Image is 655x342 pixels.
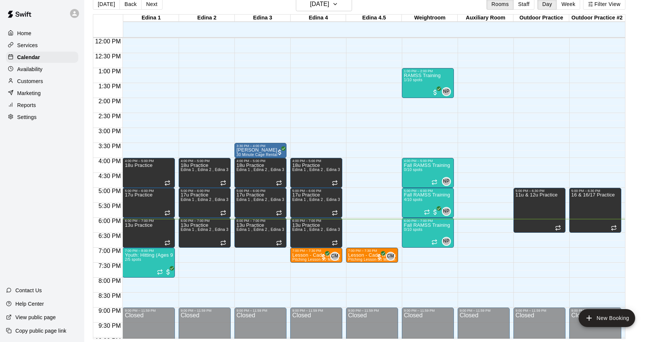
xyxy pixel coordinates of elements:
[93,38,122,45] span: 12:00 PM
[402,218,454,248] div: 6:00 PM – 7:00 PM: Fall RAMSS Training
[348,249,396,253] div: 7:00 PM – 7:30 PM
[17,101,36,109] p: Reports
[6,88,78,99] div: Marketing
[431,89,439,96] span: All customers have paid
[571,189,619,193] div: 5:00 PM – 6:30 PM
[348,257,398,262] span: Pitching Lesson-30 Minutes
[15,314,56,321] p: View public page
[125,219,172,223] div: 6:00 PM – 7:00 PM
[6,64,78,75] div: Availability
[220,240,226,246] span: Recurring event
[292,219,340,223] div: 6:00 PM – 7:00 PM
[6,40,78,51] a: Services
[6,28,78,39] div: Home
[237,159,284,163] div: 4:00 PM – 5:00 PM
[125,189,172,193] div: 5:00 PM – 6:00 PM
[234,143,286,158] div: 3:30 PM – 4:00 PM: Dylan Brucek
[6,100,78,111] div: Reports
[424,209,430,215] span: Recurring event
[15,300,44,308] p: Help Center
[93,53,122,59] span: 12:30 PM
[404,228,422,232] span: 0/10 spots filled
[443,238,449,245] span: NP
[234,218,286,248] div: 6:00 PM – 7:00 PM: 13u Practice
[164,240,170,246] span: Recurring event
[404,309,452,312] div: 9:00 PM – 11:59 PM
[97,308,123,314] span: 9:00 PM
[404,168,422,172] span: 0/10 spots filled
[445,87,451,96] span: Nick Pinkelman
[333,252,339,261] span: Cade Marsolek
[97,128,123,134] span: 3:00 PM
[97,68,123,74] span: 1:00 PM
[179,218,231,248] div: 6:00 PM – 7:00 PM: 13u Practice
[376,253,383,261] span: All customers have paid
[234,188,286,218] div: 5:00 PM – 6:00 PM: 17u Practice
[404,189,452,193] div: 5:00 PM – 6:00 PM
[386,252,395,261] div: Cade Marsolek
[330,252,339,261] div: Cade Marsolek
[292,189,340,193] div: 5:00 PM – 6:00 PM
[237,153,278,157] span: 30 Minute Cage Rental
[555,225,561,231] span: Recurring event
[181,198,246,202] span: Edina 1 , Edina 2 , Edina 3 , Edina 4
[431,179,437,185] span: Recurring event
[431,239,437,245] span: Recurring event
[235,15,291,22] div: Edina 3
[97,113,123,119] span: 2:30 PM
[97,233,123,239] span: 6:30 PM
[320,253,327,261] span: All customers have paid
[276,240,282,246] span: Recurring event
[443,178,449,185] span: NP
[442,237,451,246] div: Nick Pinkelman
[122,158,175,188] div: 4:00 PM – 5:00 PM: 18u Practice
[402,158,454,188] div: 4:00 PM – 5:00 PM: Fall RAMSS Training
[292,228,357,232] span: Edina 1 , Edina 2 , Edina 3 , Edina 4
[292,198,357,202] span: Edina 1 , Edina 2 , Edina 3 , Edina 4
[404,219,452,223] div: 6:00 PM – 7:00 PM
[237,168,301,172] span: Edina 1 , Edina 2 , Edina 3 , Edina 4
[516,189,563,193] div: 5:00 PM – 6:30 PM
[513,188,565,233] div: 5:00 PM – 6:30 PM: 11u & 12u Practice
[442,177,451,186] div: Nick Pinkelman
[17,65,43,73] p: Availability
[97,293,123,299] span: 8:30 PM
[513,15,569,22] div: Outdoor Practice
[97,263,123,269] span: 7:30 PM
[237,198,301,202] span: Edina 1 , Edina 2 , Edina 3 , Edina 4
[181,228,246,232] span: Edina 1 , Edina 2 , Edina 3 , Edina 4
[516,309,563,312] div: 9:00 PM – 11:59 PM
[97,158,123,164] span: 4:00 PM
[402,15,458,22] div: Weightroom
[181,168,246,172] span: Edina 1 , Edina 2 , Edina 3 , Edina 4
[122,218,175,248] div: 6:00 PM – 7:00 PM: 13u Practice
[290,158,342,188] div: 4:00 PM – 5:00 PM: 18u Practice
[97,248,123,254] span: 7:00 PM
[97,203,123,209] span: 5:30 PM
[234,158,286,188] div: 4:00 PM – 5:00 PM: 18u Practice
[292,249,340,253] div: 7:00 PM – 7:30 PM
[97,323,123,329] span: 9:30 PM
[569,15,625,22] div: Outdoor Practice #2
[6,76,78,87] a: Customers
[290,248,342,263] div: 7:00 PM – 7:30 PM: Lesson - Cade with Jac
[97,188,123,194] span: 5:00 PM
[402,188,454,218] div: 5:00 PM – 6:00 PM: Fall RAMSS Training
[443,88,449,95] span: NP
[157,269,163,275] span: Recurring event
[17,77,43,85] p: Customers
[220,180,226,186] span: Recurring event
[569,188,621,233] div: 5:00 PM – 6:30 PM: 16 & 16/17 Practice
[125,257,141,262] span: 2/5 spots filled
[181,159,228,163] div: 4:00 PM – 5:00 PM
[237,144,284,148] div: 3:30 PM – 4:00 PM
[181,309,228,312] div: 9:00 PM – 11:59 PM
[402,68,454,98] div: 1:00 PM – 2:00 PM: RAMSS Training
[292,159,340,163] div: 4:00 PM – 5:00 PM
[292,309,340,312] div: 9:00 PM – 11:59 PM
[164,268,172,276] span: All customers have paid
[291,15,346,22] div: Edina 4
[290,188,342,218] div: 5:00 PM – 6:00 PM: 17u Practice
[237,309,284,312] div: 9:00 PM – 11:59 PM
